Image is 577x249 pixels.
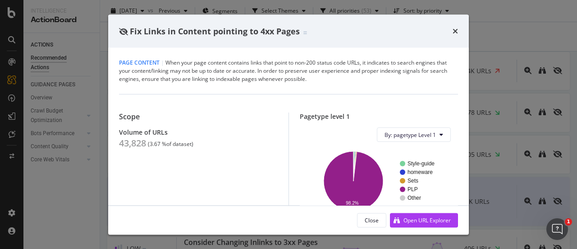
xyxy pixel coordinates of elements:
[346,201,358,206] text: 98.2%
[377,127,451,142] button: By: pagetype Level 1
[119,128,278,136] div: Volume of URLs
[408,160,435,167] text: Style-guide
[403,216,451,224] div: Open URL Explorer
[148,141,193,147] div: ( 3.67 % of dataset )
[565,218,572,226] span: 1
[365,216,379,224] div: Close
[307,149,448,212] svg: A chart.
[130,25,300,36] span: Fix Links in Content pointing to 4xx Pages
[408,178,418,184] text: Sets
[119,59,458,83] div: When your page content contains links that point to non-200 status code URLs, it indicates to sea...
[161,59,164,66] span: |
[408,169,433,175] text: homeware
[453,25,458,37] div: times
[385,131,436,138] span: By: pagetype Level 1
[408,195,421,201] text: Other
[119,113,278,121] div: Scope
[357,213,386,227] button: Close
[119,59,160,66] span: Page Content
[119,138,146,149] div: 43,828
[408,186,418,193] text: PLP
[300,113,458,120] div: Pagetype level 1
[108,14,469,235] div: modal
[546,218,568,240] iframe: Intercom live chat
[119,28,128,35] div: eye-slash
[390,213,458,227] button: Open URL Explorer
[303,31,307,34] img: Equal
